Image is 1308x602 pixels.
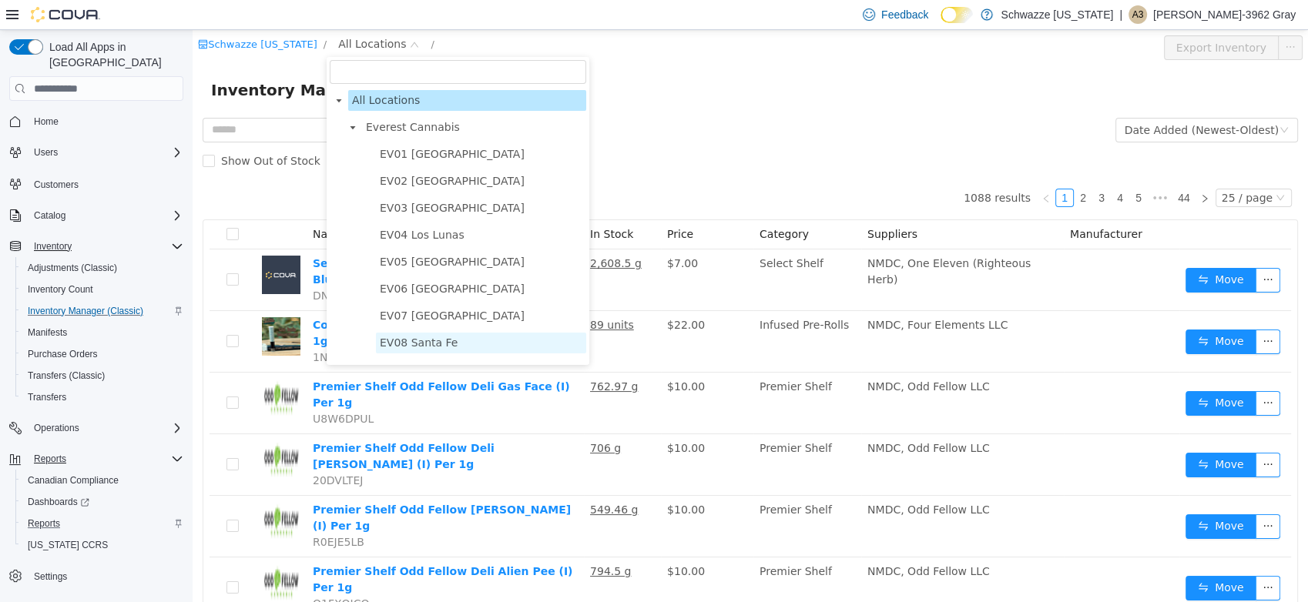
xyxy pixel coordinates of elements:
[120,412,302,440] a: Premier Shelf Odd Fellow Deli [PERSON_NAME] (I) Per 1g
[69,287,108,326] img: Couchlock Live Rosin Infused Pre-Roll (H) 1g hero shot
[1119,5,1122,24] p: |
[22,259,183,277] span: Adjustments (Classic)
[22,323,73,342] a: Manifests
[1132,5,1143,24] span: A3
[15,534,189,556] button: [US_STATE] CCRS
[28,262,117,274] span: Adjustments (Classic)
[561,404,669,466] td: Premier Shelf
[183,303,394,323] span: EV08 Santa Fe
[28,112,183,131] span: Home
[3,448,189,470] button: Reports
[69,226,108,264] img: Select Shelf High River Cannabis Deli Blueberry Runts (I) Per 1g placeholder
[397,350,445,363] u: 762.97 g
[561,466,669,527] td: Premier Shelf
[28,283,93,296] span: Inventory Count
[28,539,108,551] span: [US_STATE] CCRS
[28,174,183,193] span: Customers
[864,159,880,176] a: 1
[3,172,189,195] button: Customers
[475,535,512,547] span: $10.00
[120,289,371,317] a: Couchlock Live Rosin Infused Pre-Roll (H) 1g
[919,159,936,176] a: 4
[28,496,89,508] span: Dashboards
[877,198,950,210] span: Manufacturer
[28,143,64,162] button: Users
[3,417,189,439] button: Operations
[187,145,332,157] span: EV02 [GEOGRAPHIC_DATA]
[22,345,104,363] a: Purchase Orders
[28,567,73,586] a: Settings
[120,383,181,395] span: U8W6DPUL
[981,159,1002,176] a: 44
[22,493,96,511] a: Dashboards
[937,159,954,176] a: 5
[183,249,394,269] span: EV06 Las Cruces East
[1008,164,1017,173] i: icon: right
[971,5,1086,30] button: Export Inventory
[22,302,149,320] a: Inventory Manager (Classic)
[881,159,900,177] li: 2
[28,237,78,256] button: Inventory
[15,300,189,322] button: Inventory Manager (Classic)
[3,110,189,132] button: Home
[15,513,189,534] button: Reports
[22,536,183,554] span: Washington CCRS
[22,366,183,385] span: Transfers (Classic)
[771,159,838,177] li: 1088 results
[156,60,394,81] span: All Locations
[22,388,183,406] span: Transfers
[955,159,980,177] li: Next 5 Pages
[34,146,58,159] span: Users
[22,280,99,299] a: Inventory Count
[28,326,67,339] span: Manifests
[844,159,863,177] li: Previous Page
[28,450,72,468] button: Reports
[22,366,111,385] a: Transfers (Classic)
[993,238,1064,263] button: icon: swapMove
[993,299,1064,324] button: icon: swapMove
[941,7,973,23] input: Dark Mode
[993,484,1064,509] button: icon: swapMove
[22,471,125,490] a: Canadian Compliance
[918,159,937,177] li: 4
[849,164,858,173] i: icon: left
[397,473,445,486] u: 549.46 g
[1063,546,1088,570] button: icon: ellipsis
[120,473,378,502] a: Premier Shelf Odd Fellow [PERSON_NAME] (I) Per 1g
[28,450,183,468] span: Reports
[1029,159,1080,176] div: 25 / page
[675,350,797,363] span: NMDC, Odd Fellow LLC
[993,423,1064,447] button: icon: swapMove
[675,412,797,424] span: NMDC, Odd Fellow LLC
[28,370,105,382] span: Transfers (Classic)
[28,348,98,360] span: Purchase Orders
[561,527,669,589] td: Premier Shelf
[1153,5,1296,24] p: [PERSON_NAME]-3962 Gray
[22,259,123,277] a: Adjustments (Classic)
[1129,5,1147,24] div: Alfred-3962 Gray
[901,159,917,176] a: 3
[183,195,394,216] span: EV04 Los Lunas
[22,514,66,533] a: Reports
[15,257,189,279] button: Adjustments (Classic)
[15,322,189,343] button: Manifests
[397,535,438,547] u: 794.5 g
[475,350,512,363] span: $10.00
[120,350,377,379] a: Premier Shelf Odd Fellow Deli Gas Face (I) Per 1g
[183,114,394,135] span: EV01 North Valley
[1063,484,1088,509] button: icon: ellipsis
[1063,361,1088,386] button: icon: ellipsis
[187,226,332,238] span: EV05 [GEOGRAPHIC_DATA]
[183,141,394,162] span: EV02 Far NE Heights
[28,567,183,586] span: Settings
[28,517,60,530] span: Reports
[120,567,177,580] span: Q1FXQJCQ
[187,199,272,211] span: EV04 Los Lunas
[169,87,394,108] span: Everest Cannabis
[1063,423,1088,447] button: icon: ellipsis
[183,222,394,242] span: EV05 Uptown
[34,422,79,434] span: Operations
[69,533,108,572] img: Premier Shelf Odd Fellow Deli Alien Pee (I) Per 1g hero shot
[397,289,441,301] u: 89 units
